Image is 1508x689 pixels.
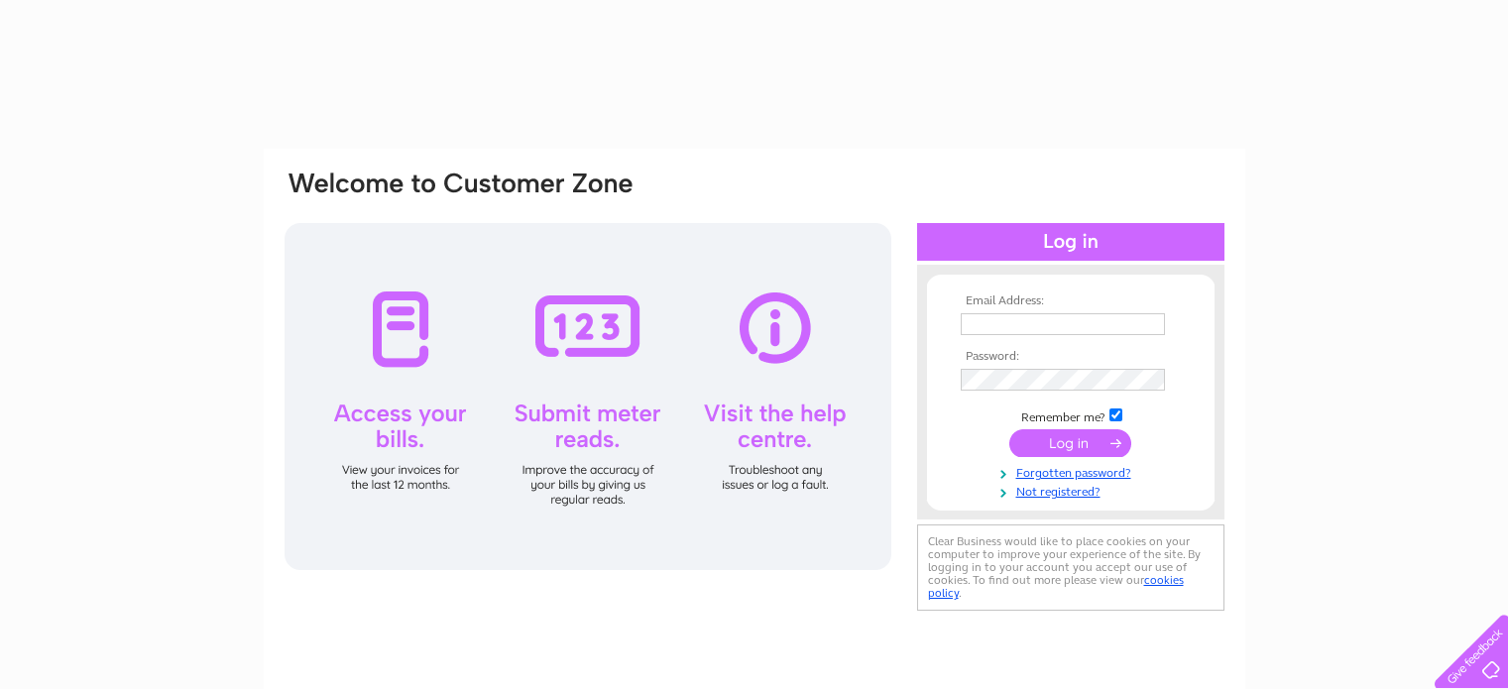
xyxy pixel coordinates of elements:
input: Submit [1009,429,1131,457]
a: Forgotten password? [961,462,1186,481]
div: Clear Business would like to place cookies on your computer to improve your experience of the sit... [917,524,1224,611]
td: Remember me? [956,405,1186,425]
th: Email Address: [956,294,1186,308]
a: Not registered? [961,481,1186,500]
a: cookies policy [928,573,1184,600]
th: Password: [956,350,1186,364]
